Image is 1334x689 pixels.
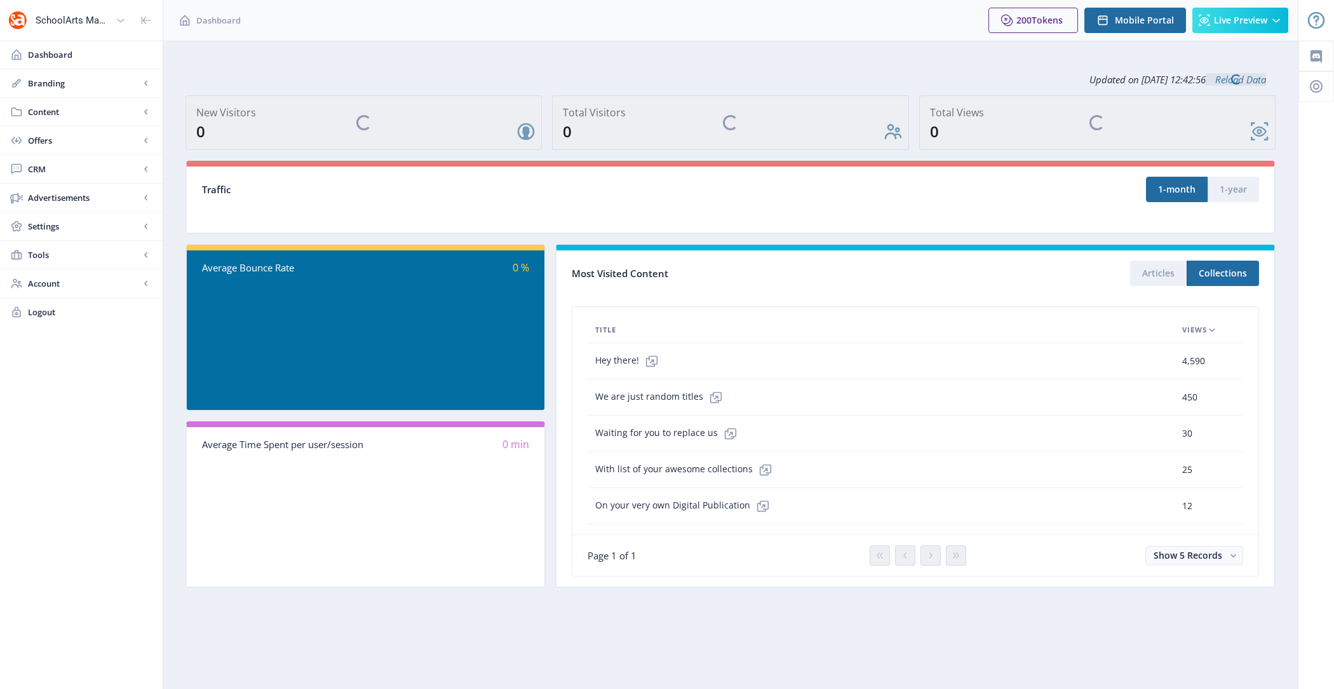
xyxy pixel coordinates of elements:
[28,134,140,147] span: Offers
[8,10,28,31] img: properties.app_icon.png
[1146,177,1208,202] button: 1-month
[1182,353,1205,369] span: 4,590
[1182,426,1192,441] span: 30
[202,437,366,452] div: Average Time Spent per user/session
[185,64,1276,95] div: Updated on [DATE] 12:42:56
[1214,15,1267,25] span: Live Preview
[1182,322,1207,338] span: Views
[28,77,140,90] span: Branding
[588,549,637,562] span: Page 1 of 1
[28,249,140,261] span: Tools
[595,493,776,519] span: On your very own Digital Publication
[1154,549,1222,561] span: Show 5 Records
[988,8,1078,33] button: 200Tokens
[36,6,111,34] div: SchoolArts Magazine
[28,163,140,175] span: CRM
[1145,546,1243,565] button: Show 5 Records
[1115,15,1174,25] span: Mobile Portal
[196,14,241,27] span: Dashboard
[572,264,915,283] div: Most Visited Content
[28,191,140,204] span: Advertisements
[595,348,664,374] span: Hey there!
[595,457,778,482] span: With list of your awesome collections
[28,220,140,233] span: Settings
[28,277,140,290] span: Account
[366,437,530,452] div: 0 min
[28,48,152,61] span: Dashboard
[1182,390,1197,405] span: 450
[28,306,152,318] span: Logout
[1032,14,1063,26] span: Tokens
[1187,261,1259,286] button: Collections
[1182,462,1192,477] span: 25
[595,385,729,410] span: We are just random titles
[202,261,366,275] div: Average Bounce Rate
[513,261,529,275] span: 0 %
[1192,8,1288,33] button: Live Preview
[1208,177,1259,202] button: 1-year
[1130,261,1187,286] button: Articles
[1084,8,1186,33] button: Mobile Portal
[595,421,743,446] span: Waiting for you to replace us
[1182,498,1192,514] span: 12
[1206,73,1266,86] a: Reload Data
[595,322,616,338] span: Title
[28,106,140,118] span: Content
[202,182,731,197] div: Traffic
